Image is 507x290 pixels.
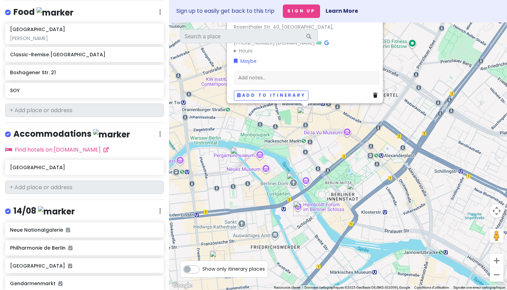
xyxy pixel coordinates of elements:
h6: Classic-Remise [GEOGRAPHIC_DATA] [10,51,159,58]
img: marker [38,206,75,217]
input: + Add place or address [5,104,164,117]
a: Delete place [373,91,380,99]
div: Hackesche Höfe ? centre commercial pour l'archi [297,107,312,122]
input: Search a place [180,29,318,43]
h6: Philharmonie de Berlin [10,245,159,251]
h6: Neue Nationalgalerie [10,227,159,233]
i: Added to itinerary [68,245,72,250]
h4: Accommodations [13,128,130,140]
h4: Food [13,7,73,18]
a: Rosenthaler Str. 40, [GEOGRAPHIC_DATA], [GEOGRAPHIC_DATA] [234,23,334,38]
button: Faites glisser Pegman sur la carte pour ouvrir Street View [490,229,504,243]
a: Maybe [234,57,257,65]
button: Zoom arrière [490,268,504,282]
div: Pergamon Museum. The Panorama [230,147,246,163]
div: [PERSON_NAME] [10,35,159,41]
a: Conditions d'utilisation [414,286,449,289]
div: Gendarmenmarkt [210,251,225,266]
h6: Gendarmenmarkt [10,280,159,287]
button: Raccourcis clavier [274,285,300,290]
a: Learn More [326,7,358,15]
summary: Hours [234,47,380,55]
a: Signaler une erreur cartographique [453,286,505,289]
h6: [GEOGRAPHIC_DATA] [10,26,65,32]
a: [PHONE_NUMBER] [234,39,275,46]
input: + Add place or address [5,181,164,194]
i: Google Maps [324,40,329,45]
button: Zoom avant [490,254,504,268]
div: Île aux Musées [293,201,308,216]
button: Add to itinerary [234,90,308,100]
h4: 14/08 [13,205,75,217]
div: Rotes Rathaus, Hôtel de Ville [347,183,362,198]
a: Ouvrir cette zone dans Google Maps (dans une nouvelle fenêtre) [171,281,193,290]
span: Données cartographiques ©2025 GeoBasis-DE/BKG (©2009), Google [305,286,410,289]
img: marker [37,7,73,18]
i: Added to itinerary [68,263,72,268]
h6: [GEOGRAPHIC_DATA] [10,164,159,171]
img: marker [93,129,130,140]
a: [DOMAIN_NAME] [276,39,315,46]
div: cathédrale de Berlin [287,173,302,188]
a: Find hotels on [DOMAIN_NAME] [5,146,109,154]
i: Tripadvisor [316,40,321,45]
i: Added to itinerary [58,281,62,286]
img: Google [171,281,193,290]
i: Added to itinerary [66,228,70,232]
button: Sign Up [283,4,320,18]
h6: Boxhagener Str. 21 [10,69,159,76]
div: Add notes... [234,70,380,85]
h6: SOY [10,87,159,94]
button: Commandes de la caméra de la carte [490,204,504,218]
h6: [GEOGRAPHIC_DATA] [10,263,159,269]
span: Show only itinerary places [202,265,265,273]
div: SOY [370,80,385,96]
